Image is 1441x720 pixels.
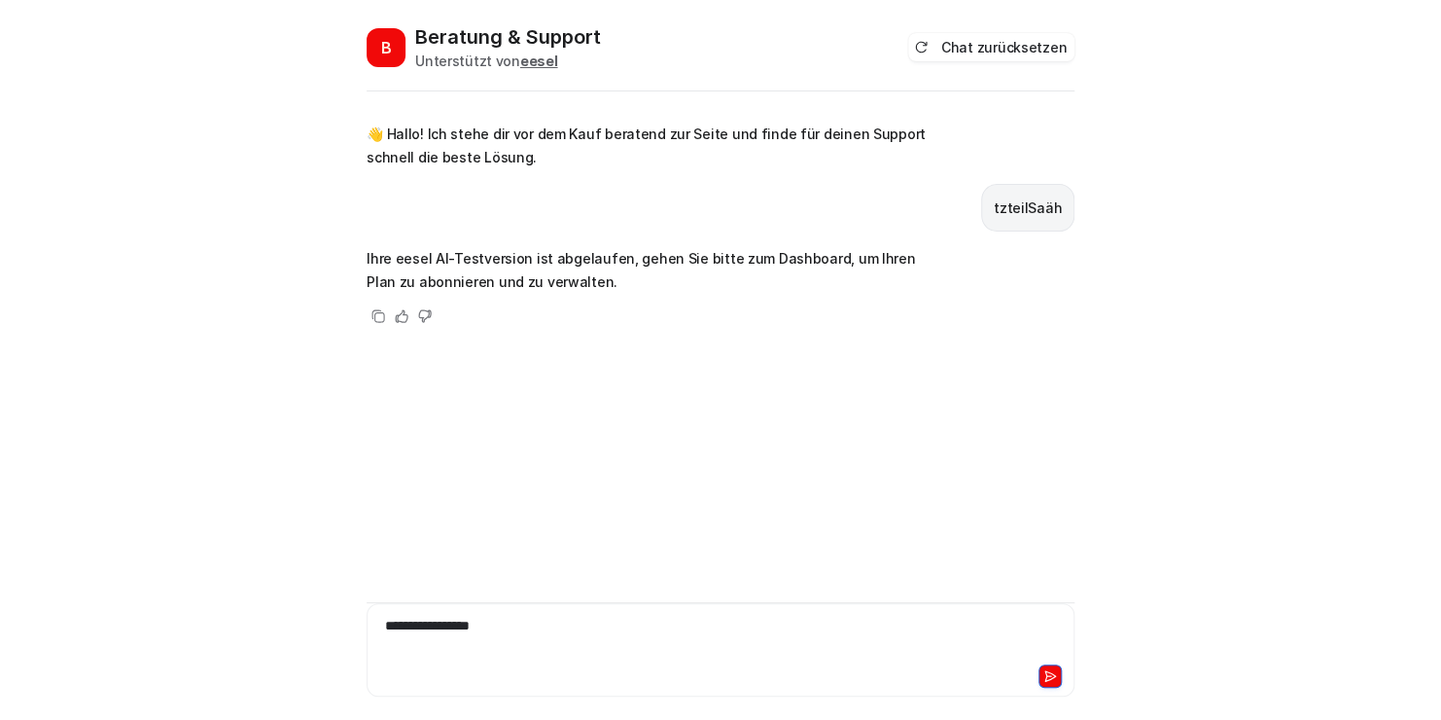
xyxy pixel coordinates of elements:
font: Chat zurücksetzen [941,37,1067,57]
h2: Beratung & Support [415,23,601,51]
p: tzteilSaäh [994,197,1062,220]
span: B [367,28,405,67]
button: Chat zurücksetzen [908,33,1074,61]
p: Ihre eesel AI-Testversion ist abgelaufen, gehen Sie bitte zum Dashboard, um Ihren Plan zu abonnie... [367,247,935,294]
p: 👋 Hallo! Ich stehe dir vor dem Kauf beratend zur Seite und finde für deinen Support schnell die b... [367,123,935,169]
div: Unterstützt von [415,51,601,71]
b: eesel [520,53,558,69]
